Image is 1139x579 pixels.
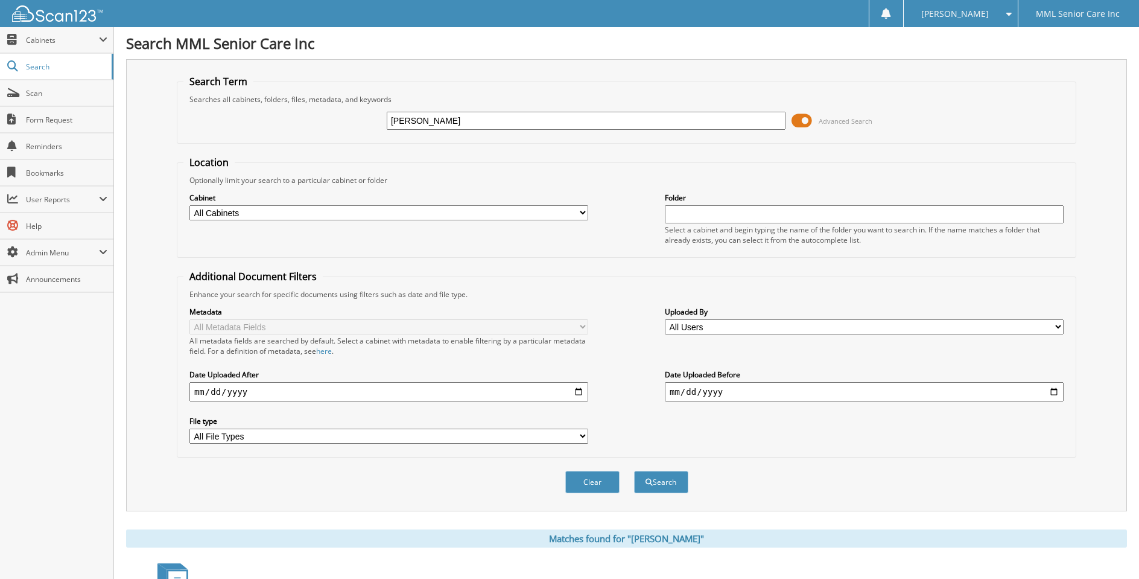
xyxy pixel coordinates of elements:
[183,289,1070,299] div: Enhance your search for specific documents using filters such as date and file type.
[189,193,588,203] label: Cabinet
[26,248,99,258] span: Admin Menu
[12,5,103,22] img: scan123-logo-white.svg
[26,35,99,45] span: Cabinets
[189,307,588,317] label: Metadata
[665,382,1064,401] input: end
[565,471,620,493] button: Clear
[26,194,99,205] span: User Reports
[183,156,235,169] legend: Location
[183,75,253,88] legend: Search Term
[665,225,1064,245] div: Select a cabinet and begin typing the name of the folder you want to search in. If the name match...
[921,10,989,18] span: [PERSON_NAME]
[183,270,323,283] legend: Additional Document Filters
[26,274,107,284] span: Announcements
[26,115,107,125] span: Form Request
[126,33,1127,53] h1: Search MML Senior Care Inc
[26,62,106,72] span: Search
[183,175,1070,185] div: Optionally limit your search to a particular cabinet or folder
[1036,10,1120,18] span: MML Senior Care Inc
[665,307,1064,317] label: Uploaded By
[183,94,1070,104] div: Searches all cabinets, folders, files, metadata, and keywords
[665,369,1064,380] label: Date Uploaded Before
[819,117,872,126] span: Advanced Search
[189,416,588,426] label: File type
[26,221,107,231] span: Help
[316,346,332,356] a: here
[126,529,1127,548] div: Matches found for "[PERSON_NAME]"
[189,382,588,401] input: start
[189,336,588,356] div: All metadata fields are searched by default. Select a cabinet with metadata to enable filtering b...
[26,88,107,98] span: Scan
[26,141,107,152] span: Reminders
[665,193,1064,203] label: Folder
[26,168,107,178] span: Bookmarks
[189,369,588,380] label: Date Uploaded After
[634,471,688,493] button: Search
